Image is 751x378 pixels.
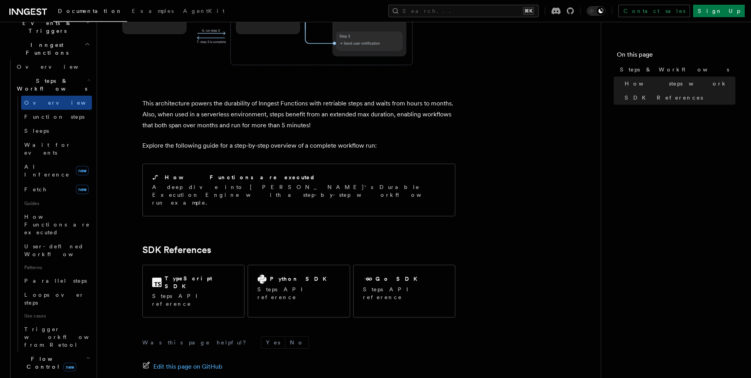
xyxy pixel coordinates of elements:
[375,275,422,283] h2: Go SDK
[14,74,92,96] button: Steps & Workflows
[14,355,86,371] span: Flow Control
[6,19,85,35] span: Events & Triggers
[165,275,235,290] h2: TypeScript SDK
[153,361,223,372] span: Edit this page on GitHub
[142,361,223,372] a: Edit this page on GitHub
[21,124,92,138] a: Sleeps
[6,41,84,57] span: Inngest Functions
[24,164,70,178] span: AI Inference
[14,96,92,352] div: Steps & Workflows
[587,6,605,16] button: Toggle dark mode
[14,77,87,93] span: Steps & Workflows
[152,292,235,308] p: Steps API reference
[165,173,316,181] h2: How Functions are executed
[285,337,309,348] button: No
[142,244,211,255] a: SDK References
[21,182,92,197] a: Fetchnew
[14,352,92,374] button: Flow Controlnew
[76,166,89,175] span: new
[261,337,285,348] button: Yes
[21,261,92,274] span: Patterns
[152,183,446,207] p: A deep dive into [PERSON_NAME]'s Durable Execution Engine with a step-by-step workflow run example.
[21,274,92,288] a: Parallel steps
[617,62,735,77] a: Steps & Workflows
[24,326,110,348] span: Trigger workflows from Retool
[622,91,735,105] a: SDK References
[53,2,127,22] a: Documentation
[14,60,92,74] a: Overview
[24,142,71,156] span: Wait for events
[625,94,703,102] span: SDK References
[178,2,229,21] a: AgentKit
[21,138,92,160] a: Wait for events
[17,64,97,70] span: Overview
[24,100,105,106] span: Overview
[142,164,455,216] a: How Functions are executedA deep dive into [PERSON_NAME]'s Durable Execution Engine with a step-b...
[21,210,92,239] a: How Functions are executed
[353,265,455,317] a: Go SDKSteps API reference
[132,8,174,14] span: Examples
[24,243,95,257] span: User-defined Workflows
[21,288,92,310] a: Loops over steps
[248,265,350,317] a: Python SDKSteps API reference
[618,5,690,17] a: Contact sales
[63,363,76,371] span: new
[142,265,244,317] a: TypeScript SDKSteps API reference
[693,5,745,17] a: Sign Up
[21,110,92,124] a: Function steps
[58,8,122,14] span: Documentation
[617,50,735,62] h4: On this page
[24,186,47,193] span: Fetch
[183,8,225,14] span: AgentKit
[523,7,534,15] kbd: ⌘K
[24,278,87,284] span: Parallel steps
[21,310,92,322] span: Use cases
[21,160,92,182] a: AI Inferencenew
[363,285,446,301] p: Steps API reference
[620,66,729,73] span: Steps & Workflows
[622,77,735,91] a: How steps work
[21,96,92,110] a: Overview
[270,275,331,283] h2: Python SDK
[142,98,455,131] p: This architecture powers the durability of Inngest Functions with retriable steps and waits from ...
[24,128,49,134] span: Sleeps
[142,339,252,346] p: Was this page helpful?
[388,5,539,17] button: Search...⌘K
[21,322,92,352] a: Trigger workflows from Retool
[21,239,92,261] a: User-defined Workflows
[257,285,340,301] p: Steps API reference
[24,292,84,306] span: Loops over steps
[24,214,90,235] span: How Functions are executed
[6,38,92,60] button: Inngest Functions
[6,16,92,38] button: Events & Triggers
[142,140,455,151] p: Explore the following guide for a step-by-step overview of a complete workflow run:
[625,80,728,87] span: How steps work
[24,114,84,120] span: Function steps
[127,2,178,21] a: Examples
[21,197,92,210] span: Guides
[76,185,89,194] span: new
